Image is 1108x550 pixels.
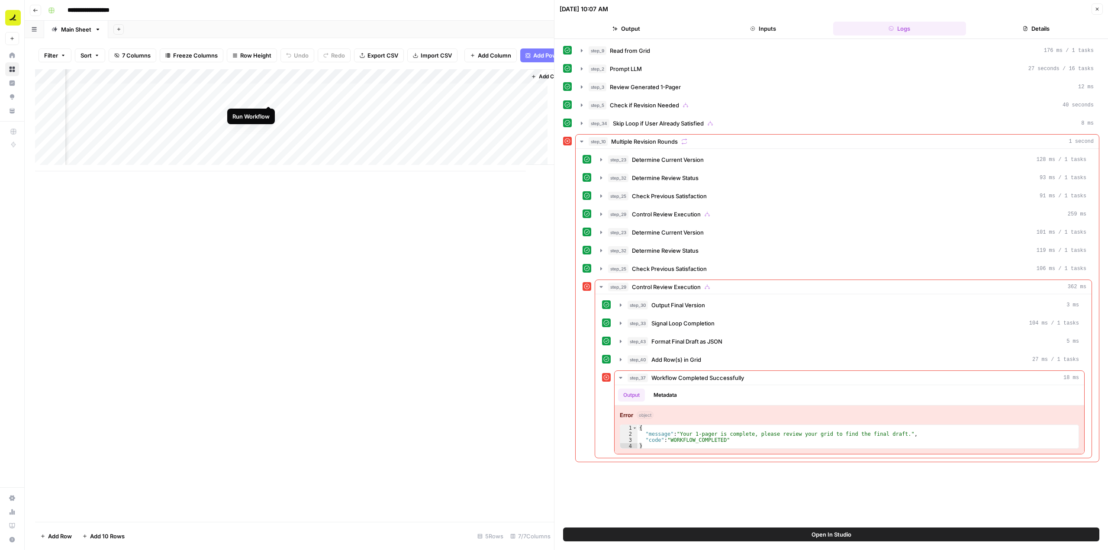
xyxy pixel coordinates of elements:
button: Export CSV [354,48,404,62]
span: Skip Loop if User Already Satisfied [613,119,704,128]
div: 18 ms [615,385,1084,454]
span: Add Column [478,51,511,60]
span: Control Review Execution [632,210,701,219]
button: 5 ms [615,335,1084,348]
span: Determine Review Status [632,246,699,255]
button: Output [618,389,645,402]
span: Prompt LLM [610,64,642,73]
button: 40 seconds [576,98,1099,112]
button: 362 ms [595,280,1092,294]
button: Metadata [648,389,682,402]
span: Check if Revision Needed [610,101,679,109]
span: step_10 [589,137,608,146]
button: 106 ms / 1 tasks [595,262,1092,276]
div: 3 [620,437,638,443]
span: 1 second [1069,138,1094,145]
button: Sort [75,48,105,62]
span: 101 ms / 1 tasks [1037,228,1086,236]
span: 106 ms / 1 tasks [1037,265,1086,273]
span: step_2 [589,64,606,73]
span: 5 ms [1066,338,1079,345]
button: Row Height [227,48,277,62]
button: 7 Columns [109,48,156,62]
div: 2 [620,431,638,437]
button: 3 ms [615,298,1084,312]
button: Logs [833,22,966,35]
div: 1 second [576,149,1099,462]
span: Undo [294,51,309,60]
span: Control Review Execution [632,283,701,291]
span: Determine Current Version [632,155,704,164]
span: Add Power Agent [533,51,580,60]
span: 104 ms / 1 tasks [1029,319,1079,327]
strong: Error [620,411,633,419]
button: Undo [280,48,314,62]
a: Opportunities [5,90,19,104]
span: Read from Grid [610,46,650,55]
a: Home [5,48,19,62]
a: Learning Hub [5,519,19,533]
span: Multiple Revision Rounds [611,137,678,146]
button: Filter [39,48,71,62]
button: 27 ms / 1 tasks [615,353,1084,367]
a: Insights [5,76,19,90]
button: 104 ms / 1 tasks [615,316,1084,330]
span: step_9 [589,46,606,55]
span: Row Height [240,51,271,60]
span: 8 ms [1081,119,1094,127]
span: Check Previous Satisfaction [632,264,707,273]
button: Details [969,22,1103,35]
button: 119 ms / 1 tasks [595,244,1092,257]
button: Add 10 Rows [77,529,130,543]
button: 91 ms / 1 tasks [595,189,1092,203]
div: 362 ms [595,294,1092,458]
span: step_29 [608,283,628,291]
span: Add 10 Rows [90,532,125,540]
button: Inputs [696,22,830,35]
button: Add Column [528,71,573,82]
span: Import CSV [421,51,452,60]
span: 91 ms / 1 tasks [1040,192,1086,200]
button: Freeze Columns [160,48,223,62]
a: Settings [5,491,19,505]
span: Review Generated 1-Pager [610,83,681,91]
span: 27 seconds / 16 tasks [1028,65,1094,73]
div: 5 Rows [474,529,507,543]
span: step_32 [608,174,628,182]
span: Open In Studio [812,530,851,539]
span: Filter [44,51,58,60]
button: Add Power Agent [520,48,586,62]
div: 1 [620,425,638,431]
span: step_25 [608,264,628,273]
span: Export CSV [367,51,398,60]
span: Toggle code folding, rows 1 through 4 [632,425,637,431]
span: step_40 [628,355,648,364]
a: Browse [5,62,19,76]
span: object [637,411,654,419]
button: Workspace: Ramp [5,7,19,29]
span: step_32 [608,246,628,255]
div: 4 [620,443,638,449]
span: step_29 [608,210,628,219]
div: 7/7 Columns [507,529,554,543]
span: 128 ms / 1 tasks [1037,156,1086,164]
span: Add Row(s) in Grid [651,355,701,364]
button: 18 ms [615,371,1084,385]
span: step_23 [608,228,628,237]
div: Main Sheet [61,25,91,34]
span: Sort [81,51,92,60]
span: 12 ms [1078,83,1094,91]
button: 8 ms [576,116,1099,130]
button: 1 second [576,135,1099,148]
span: 40 seconds [1063,101,1094,109]
button: 12 ms [576,80,1099,94]
a: Your Data [5,104,19,118]
span: 362 ms [1068,283,1086,291]
span: step_33 [628,319,648,328]
span: Workflow Completed Successfully [651,373,744,382]
span: 3 ms [1066,301,1079,309]
span: Add Column [539,73,569,80]
button: Open In Studio [563,527,1099,541]
a: Main Sheet [44,21,108,38]
span: 27 ms / 1 tasks [1032,356,1079,363]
